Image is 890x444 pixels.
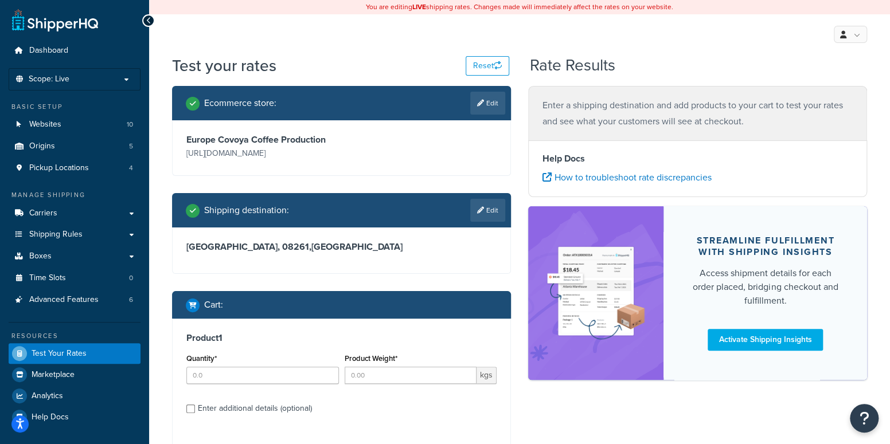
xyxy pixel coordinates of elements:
h3: Product 1 [186,332,497,344]
a: Analytics [9,386,140,406]
div: Resources [9,331,140,341]
input: 0.0 [186,367,339,384]
div: Manage Shipping [9,190,140,200]
a: Advanced Features6 [9,289,140,311]
a: Boxes [9,246,140,267]
span: 6 [129,295,133,305]
span: kgs [477,367,497,384]
p: Enter a shipping destination and add products to your cart to test your rates and see what your c... [542,97,853,129]
a: Shipping Rules [9,224,140,245]
img: feature-image-si-e24932ea9b9fcd0ff835db86be1ff8d589347e8876e1638d903ea230a36726be.png [545,223,646,362]
span: Pickup Locations [29,163,89,173]
span: Boxes [29,252,52,261]
div: Access shipment details for each order placed, bridging checkout and fulfillment. [691,266,840,308]
h2: Cart : [204,300,223,310]
div: Streamline Fulfillment with Shipping Insights [691,235,840,258]
span: 10 [127,120,133,129]
h3: [GEOGRAPHIC_DATA], 08261 , [GEOGRAPHIC_DATA] [186,241,497,253]
a: Dashboard [9,40,140,61]
a: Websites10 [9,114,140,135]
input: Enter additional details (optional) [186,404,195,413]
input: 0.00 [345,367,477,384]
span: Time Slots [29,273,66,283]
span: Marketplace [32,370,75,380]
a: Test Your Rates [9,343,140,364]
p: [URL][DOMAIN_NAME] [186,146,339,162]
a: Edit [470,92,505,115]
a: Activate Shipping Insights [708,329,823,351]
h3: Europe Covoya Coffee Production [186,134,339,146]
span: Help Docs [32,412,69,422]
button: Open Resource Center [850,404,879,433]
li: Advanced Features [9,289,140,311]
span: Dashboard [29,46,68,56]
a: How to troubleshoot rate discrepancies [542,171,712,184]
label: Quantity* [186,354,217,363]
h4: Help Docs [542,152,853,166]
h2: Shipping destination : [204,205,289,215]
span: 4 [129,163,133,173]
span: Shipping Rules [29,230,83,239]
span: 5 [129,142,133,151]
span: Carriers [29,209,57,218]
div: Basic Setup [9,102,140,112]
label: Product Weight* [345,354,397,363]
a: Edit [470,199,505,222]
li: Time Slots [9,268,140,289]
h2: Ecommerce store : [204,98,276,108]
a: Carriers [9,203,140,224]
button: Reset [466,56,509,76]
h1: Test your rates [172,54,276,77]
a: Time Slots0 [9,268,140,289]
span: Analytics [32,391,63,401]
b: LIVE [412,2,426,12]
li: Pickup Locations [9,158,140,179]
span: Advanced Features [29,295,99,305]
a: Marketplace [9,364,140,385]
a: Origins5 [9,136,140,157]
span: 0 [129,273,133,283]
span: Websites [29,120,61,129]
li: Websites [9,114,140,135]
span: Scope: Live [29,74,69,84]
li: Origins [9,136,140,157]
a: Help Docs [9,407,140,427]
span: Origins [29,142,55,151]
span: Test Your Rates [32,349,87,359]
h2: Rate Results [530,57,615,74]
a: Pickup Locations4 [9,158,140,179]
div: Enter additional details (optional) [198,400,312,417]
